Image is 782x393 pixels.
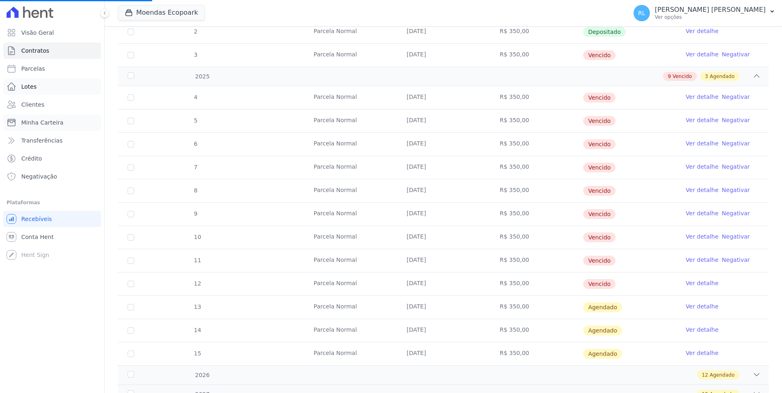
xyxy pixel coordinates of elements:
td: R$ 350,00 [490,109,583,132]
td: R$ 350,00 [490,20,583,43]
a: Negativar [722,257,750,263]
td: R$ 350,00 [490,203,583,226]
td: Parcela Normal [304,109,397,132]
span: 7 [193,164,198,170]
span: Contratos [21,47,49,55]
span: Vencido [583,93,616,103]
td: [DATE] [397,156,490,179]
a: Negativar [722,51,750,58]
span: 9 [668,73,671,80]
td: [DATE] [397,20,490,43]
span: 14 [193,327,201,333]
td: [DATE] [397,86,490,109]
a: Lotes [3,78,101,95]
span: Lotes [21,83,37,91]
a: Ver detalhe [686,93,719,101]
td: [DATE] [397,133,490,156]
span: 9 [193,210,198,217]
input: default [128,234,134,241]
span: Depositado [583,27,626,37]
a: Ver detalhe [686,186,719,194]
span: 6 [193,141,198,147]
td: [DATE] [397,179,490,202]
a: Negativar [722,187,750,193]
span: 10 [193,234,201,240]
a: Contratos [3,42,101,59]
a: Transferências [3,132,101,149]
td: Parcela Normal [304,296,397,319]
td: Parcela Normal [304,272,397,295]
span: Agendado [583,349,622,359]
a: Ver detalhe [686,139,719,147]
span: Parcelas [21,65,45,73]
span: Agendado [710,371,735,379]
input: default [128,52,134,58]
td: Parcela Normal [304,86,397,109]
p: [PERSON_NAME] [PERSON_NAME] [655,6,766,14]
td: [DATE] [397,249,490,272]
td: Parcela Normal [304,319,397,342]
input: default [128,164,134,171]
input: default [128,304,134,310]
span: Clientes [21,100,44,109]
a: Parcelas [3,60,101,77]
a: Negativar [722,210,750,217]
a: Negativar [722,140,750,147]
span: Agendado [710,73,735,80]
p: Ver opções [655,14,766,20]
a: Ver detalhe [686,50,719,58]
td: [DATE] [397,44,490,67]
input: default [128,118,134,124]
td: R$ 350,00 [490,156,583,179]
span: 12 [193,280,201,287]
a: Negativação [3,168,101,185]
td: [DATE] [397,272,490,295]
td: [DATE] [397,109,490,132]
button: RL [PERSON_NAME] [PERSON_NAME] Ver opções [627,2,782,25]
span: Vencido [583,116,616,126]
span: Vencido [583,50,616,60]
td: R$ 350,00 [490,86,583,109]
input: Só é possível selecionar pagamentos em aberto [128,29,134,35]
span: 4 [193,94,198,100]
a: Conta Hent [3,229,101,245]
td: R$ 350,00 [490,272,583,295]
a: Ver detalhe [686,163,719,171]
a: Negativar [722,163,750,170]
input: default [128,141,134,147]
span: Agendado [583,302,622,312]
span: 8 [193,187,198,194]
a: Crédito [3,150,101,167]
span: Vencido [583,232,616,242]
a: Ver detalhe [686,209,719,217]
td: R$ 350,00 [490,133,583,156]
input: default [128,281,134,287]
span: Vencido [583,256,616,266]
td: Parcela Normal [304,179,397,202]
td: Parcela Normal [304,342,397,365]
a: Visão Geral [3,25,101,41]
span: Vencido [583,186,616,196]
a: Ver detalhe [686,326,719,334]
td: R$ 350,00 [490,296,583,319]
span: Minha Carteira [21,118,63,127]
button: Moendas Ecopoark [118,5,205,20]
a: Ver detalhe [686,279,719,287]
span: Vencido [583,279,616,289]
span: Recebíveis [21,215,52,223]
div: Plataformas [7,198,98,208]
span: Vencido [583,209,616,219]
a: Negativar [722,233,750,240]
td: Parcela Normal [304,156,397,179]
td: Parcela Normal [304,44,397,67]
a: Negativar [722,117,750,123]
span: Vencido [583,163,616,172]
span: Conta Hent [21,233,54,241]
a: Ver detalhe [686,27,719,35]
span: 3 [193,51,198,58]
input: default [128,211,134,217]
span: Vencido [672,73,692,80]
span: 15 [193,350,201,357]
span: RL [638,10,645,16]
a: Ver detalhe [686,116,719,124]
